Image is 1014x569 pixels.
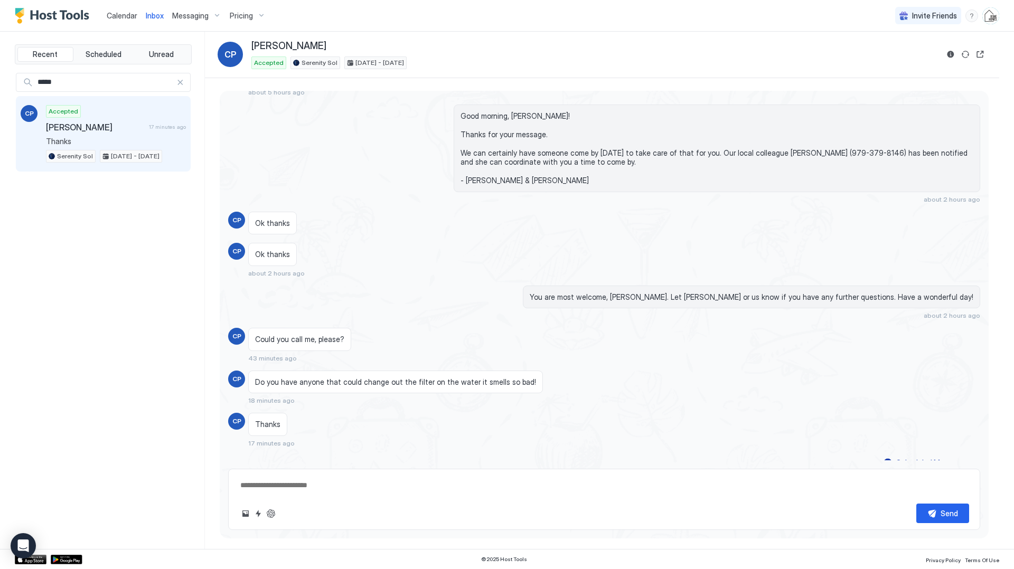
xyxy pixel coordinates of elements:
a: Terms Of Use [965,554,999,565]
button: Send [916,504,969,523]
span: Accepted [254,58,284,68]
span: CP [232,246,241,256]
span: [PERSON_NAME] [251,40,326,52]
a: Google Play Store [51,555,82,564]
span: Ok thanks [255,219,290,228]
a: Host Tools Logo [15,8,94,24]
span: You are most welcome, [PERSON_NAME]. Let [PERSON_NAME] or us know if you have any further questio... [530,292,973,302]
span: 18 minutes ago [248,396,295,404]
span: Scheduled [86,50,121,59]
span: Unread [149,50,174,59]
span: 43 minutes ago [248,354,297,362]
span: Ok thanks [255,250,290,259]
span: about 2 hours ago [924,311,980,319]
span: Privacy Policy [926,557,961,563]
span: Calendar [107,11,137,20]
span: Pricing [230,11,253,21]
a: Calendar [107,10,137,21]
span: CP [232,416,241,426]
span: Good morning, [PERSON_NAME]! Thanks for your message. We can certainly have someone come by [DATE... [461,111,973,185]
span: about 2 hours ago [248,269,305,277]
span: Could you call me, please? [255,335,344,344]
div: Scheduled Messages [896,457,968,468]
span: Invite Friends [912,11,957,21]
div: tab-group [15,44,192,64]
span: Serenity Sol [57,151,93,161]
span: Recent [33,50,58,59]
span: Thanks [255,420,280,429]
span: [DATE] - [DATE] [111,151,159,161]
div: Open Intercom Messenger [11,533,36,558]
div: User profile [982,7,999,24]
span: 17 minutes ago [149,124,186,130]
button: Open reservation [974,48,987,61]
button: Unread [133,47,189,62]
span: Do you have anyone that could change out the filter on the water it smells so bad! [255,377,536,387]
span: CP [232,215,241,225]
span: CP [232,331,241,341]
button: Scheduled [76,47,132,62]
span: [PERSON_NAME] [46,122,145,132]
button: Upload image [239,507,252,520]
span: Messaging [172,11,209,21]
span: CP [224,48,237,61]
span: Accepted [49,107,78,116]
span: CP [25,109,34,118]
span: Inbox [146,11,164,20]
span: © 2025 Host Tools [481,556,527,563]
span: 17 minutes ago [248,439,295,447]
div: Send [941,508,958,519]
a: App Store [15,555,46,564]
a: Inbox [146,10,164,21]
input: Input Field [33,73,176,91]
button: ChatGPT Auto Reply [265,507,277,520]
span: [DATE] - [DATE] [355,58,404,68]
div: menu [965,10,978,22]
span: Serenity Sol [302,58,337,68]
button: Sync reservation [959,48,972,61]
button: Recent [17,47,73,62]
span: about 5 hours ago [248,88,305,96]
span: Thanks [46,137,186,146]
button: Reservation information [944,48,957,61]
span: Terms Of Use [965,557,999,563]
span: about 2 hours ago [924,195,980,203]
span: CP [232,374,241,384]
button: Scheduled Messages [882,456,980,470]
a: Privacy Policy [926,554,961,565]
button: Quick reply [252,507,265,520]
